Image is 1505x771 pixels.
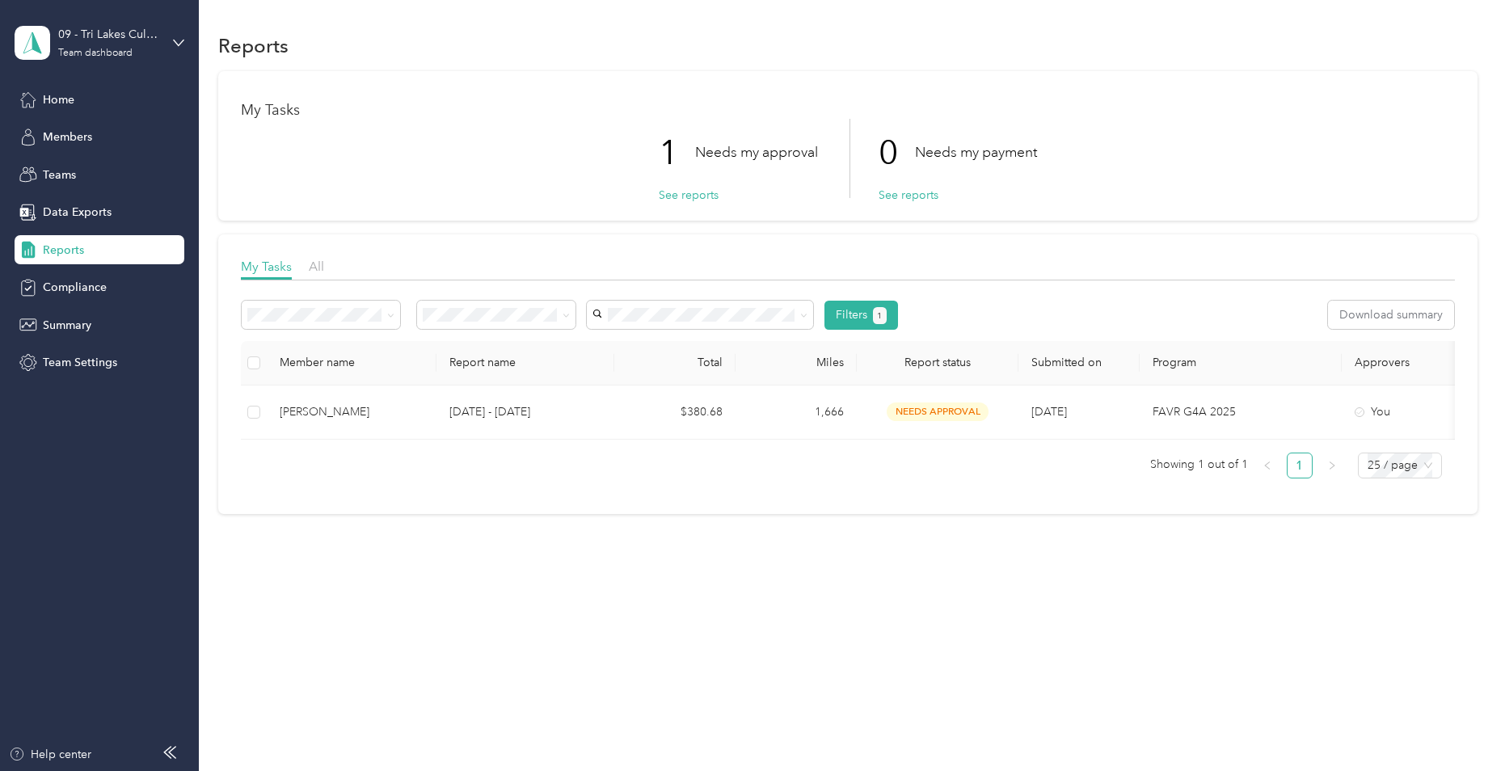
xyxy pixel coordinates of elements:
span: Teams [43,166,76,183]
td: $380.68 [614,385,736,440]
span: [DATE] [1031,405,1067,419]
th: Member name [267,341,436,385]
p: [DATE] - [DATE] [449,403,601,421]
h1: My Tasks [241,102,1454,119]
th: Report name [436,341,614,385]
button: See reports [659,187,719,204]
button: right [1319,453,1345,478]
th: Approvers [1342,341,1503,385]
p: 0 [879,119,915,187]
div: Team dashboard [58,48,133,58]
button: Download summary [1328,301,1454,329]
span: Members [43,128,92,145]
p: Needs my payment [915,142,1037,162]
div: Member name [280,356,424,369]
td: 1,666 [736,385,857,440]
span: Home [43,91,74,108]
span: Team Settings [43,354,117,371]
span: Report status [870,356,1005,369]
span: Showing 1 out of 1 [1150,453,1248,477]
span: Summary [43,317,91,334]
span: right [1327,461,1337,470]
button: Help center [9,746,91,763]
iframe: Everlance-gr Chat Button Frame [1414,680,1505,771]
span: left [1263,461,1272,470]
div: You [1355,403,1490,421]
span: Reports [43,242,84,259]
button: See reports [879,187,938,204]
h1: Reports [218,37,289,54]
th: Program [1140,341,1342,385]
div: 09 - Tri Lakes Culligan [58,26,159,43]
a: 1 [1288,453,1312,478]
span: 1 [877,309,882,323]
li: Next Page [1319,453,1345,478]
button: 1 [873,307,887,324]
div: Total [627,356,723,369]
span: My Tasks [241,259,292,274]
div: [PERSON_NAME] [280,403,424,421]
button: Filters1 [824,301,898,330]
span: needs approval [887,402,989,421]
span: 25 / page [1368,453,1432,478]
div: Page Size [1358,453,1442,478]
p: Needs my approval [695,142,818,162]
span: All [309,259,324,274]
span: Compliance [43,279,107,296]
div: Miles [748,356,844,369]
button: left [1254,453,1280,478]
li: Previous Page [1254,453,1280,478]
p: 1 [659,119,695,187]
td: FAVR G4A 2025 [1140,385,1342,440]
p: FAVR G4A 2025 [1153,403,1329,421]
th: Submitted on [1018,341,1140,385]
span: Data Exports [43,204,112,221]
li: 1 [1287,453,1313,478]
